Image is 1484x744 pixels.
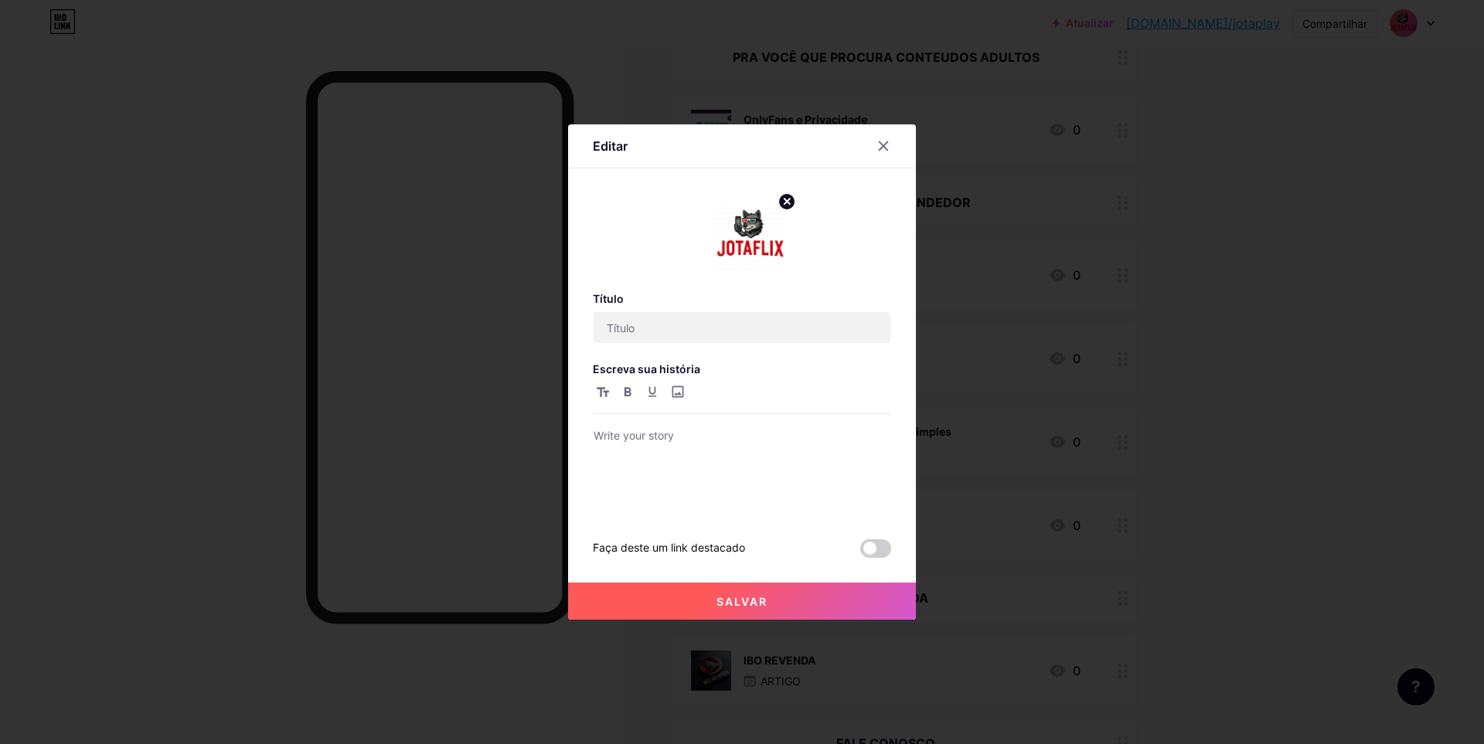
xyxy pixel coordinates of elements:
[593,362,700,375] font: Escreva sua história
[594,312,890,343] input: Título
[593,541,745,554] font: Faça deste um link destacado
[568,583,916,620] button: Salvar
[714,199,788,273] img: link_miniatura
[593,292,624,305] font: Título
[716,595,768,608] font: Salvar
[593,138,628,154] font: Editar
